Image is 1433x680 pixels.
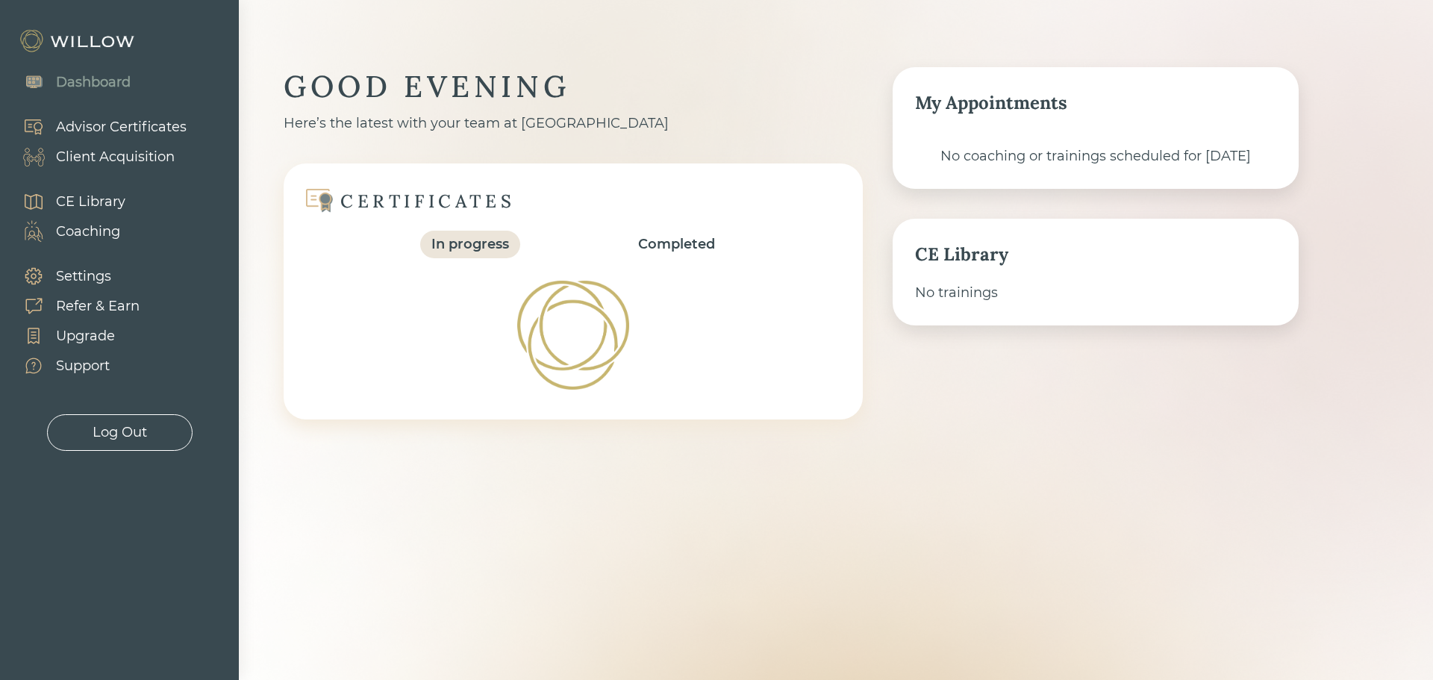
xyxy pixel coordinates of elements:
div: Log Out [93,422,147,443]
a: Dashboard [7,67,131,97]
div: Completed [638,234,715,255]
div: Support [56,356,110,376]
div: Dashboard [56,72,131,93]
a: Refer & Earn [7,291,140,321]
a: Coaching [7,216,125,246]
div: CE Library [915,241,1276,268]
div: CERTIFICATES [340,190,515,213]
a: Settings [7,261,140,291]
a: Client Acquisition [7,142,187,172]
div: No trainings [915,283,1276,303]
img: Loading! [516,279,630,390]
div: No coaching or trainings scheduled for [DATE] [915,146,1276,166]
div: GOOD EVENING [284,67,863,106]
img: Willow [19,29,138,53]
div: Coaching [56,222,120,242]
div: CE Library [56,192,125,212]
a: CE Library [7,187,125,216]
a: Advisor Certificates [7,112,187,142]
div: Client Acquisition [56,147,175,167]
div: My Appointments [915,90,1276,116]
a: Upgrade [7,321,140,351]
div: Settings [56,266,111,287]
div: Here’s the latest with your team at [GEOGRAPHIC_DATA] [284,113,863,134]
div: Upgrade [56,326,115,346]
div: Advisor Certificates [56,117,187,137]
div: In progress [431,234,509,255]
div: Refer & Earn [56,296,140,316]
